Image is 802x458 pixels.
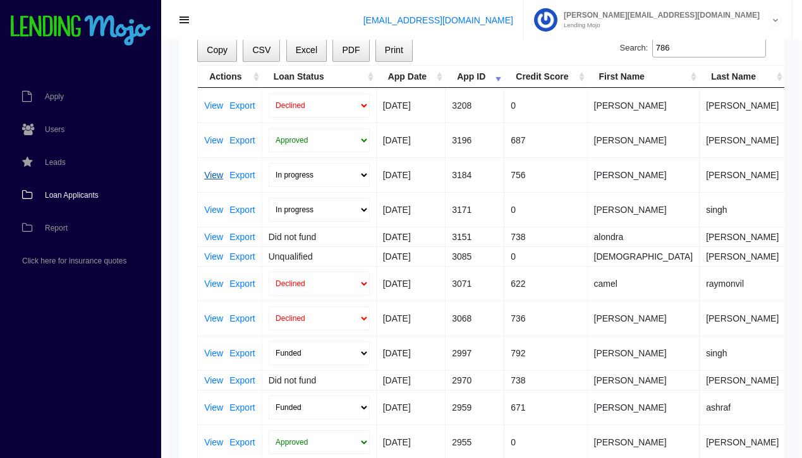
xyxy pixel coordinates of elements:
td: 3151 [446,227,504,246]
td: [PERSON_NAME] [700,88,786,123]
td: 3085 [446,246,504,266]
td: 3171 [446,192,504,227]
span: Loan Applicants [45,191,99,199]
td: [PERSON_NAME] [700,157,786,192]
td: [DATE] [377,227,446,246]
a: View [204,205,223,214]
img: Profile image [534,8,557,32]
a: View [204,349,223,358]
td: [DATE] [377,390,446,425]
a: Export [229,376,255,385]
td: [PERSON_NAME] [588,157,700,192]
td: alondra [588,227,700,246]
td: singh [700,192,786,227]
span: Apply [45,93,64,100]
td: 3184 [446,157,504,192]
th: App Date: activate to sort column ascending [377,66,446,88]
th: Actions: activate to sort column ascending [198,66,262,88]
td: [DATE] [377,123,446,157]
th: App ID: activate to sort column ascending [446,66,504,88]
a: View [204,403,223,412]
td: [PERSON_NAME] [700,227,786,246]
span: CSV [252,45,270,55]
a: Export [229,252,255,261]
td: 3208 [446,88,504,123]
td: 671 [504,390,587,425]
a: Export [229,349,255,358]
td: [PERSON_NAME] [700,123,786,157]
td: Unqualified [262,246,377,266]
span: Report [45,224,68,232]
th: Last Name: activate to sort column ascending [700,66,786,88]
a: View [204,232,223,241]
td: [PERSON_NAME] [700,370,786,390]
span: Print [385,45,403,55]
a: View [204,376,223,385]
span: [PERSON_NAME][EMAIL_ADDRESS][DOMAIN_NAME] [557,11,760,19]
td: [DATE] [377,246,446,266]
td: [PERSON_NAME] [588,390,700,425]
td: 2997 [446,335,504,370]
td: [PERSON_NAME] [588,192,700,227]
td: camel [588,266,700,301]
a: Export [229,205,255,214]
th: Loan Status: activate to sort column ascending [262,66,377,88]
img: logo-small.png [9,15,152,47]
td: [PERSON_NAME] [588,370,700,390]
a: Export [229,136,255,145]
td: [DATE] [377,301,446,335]
a: View [204,438,223,447]
td: 622 [504,266,587,301]
td: [DATE] [377,157,446,192]
td: 687 [504,123,587,157]
td: 738 [504,370,587,390]
td: 3071 [446,266,504,301]
a: Export [229,314,255,323]
td: 736 [504,301,587,335]
a: View [204,314,223,323]
a: View [204,101,223,110]
td: 792 [504,335,587,370]
td: ashraf [700,390,786,425]
a: View [204,252,223,261]
a: Export [229,279,255,288]
span: Leads [45,159,66,166]
button: PDF [332,38,369,63]
a: View [204,171,223,179]
td: [DATE] [377,192,446,227]
a: Export [229,101,255,110]
td: Did not fund [262,370,377,390]
td: [DATE] [377,370,446,390]
td: 0 [504,192,587,227]
td: Did not fund [262,227,377,246]
td: [PERSON_NAME] [700,246,786,266]
span: Users [45,126,64,133]
td: [PERSON_NAME] [588,301,700,335]
th: Credit Score: activate to sort column ascending [504,66,587,88]
td: 738 [504,227,587,246]
td: 2970 [446,370,504,390]
td: 756 [504,157,587,192]
td: raymonvil [700,266,786,301]
td: [PERSON_NAME] [588,335,700,370]
a: View [204,136,223,145]
td: [DEMOGRAPHIC_DATA] [588,246,700,266]
small: Lending Mojo [557,22,760,28]
span: PDF [342,45,360,55]
td: singh [700,335,786,370]
a: Export [229,438,255,447]
button: Excel [286,38,327,63]
span: Copy [207,45,228,55]
label: Search: [620,38,766,58]
a: View [204,279,223,288]
th: First Name: activate to sort column ascending [588,66,700,88]
td: 3068 [446,301,504,335]
td: 0 [504,88,587,123]
button: CSV [243,38,280,63]
td: [PERSON_NAME] [588,123,700,157]
button: Copy [197,38,237,63]
a: Export [229,171,255,179]
td: 0 [504,246,587,266]
a: [EMAIL_ADDRESS][DOMAIN_NAME] [363,15,513,25]
td: [DATE] [377,88,446,123]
